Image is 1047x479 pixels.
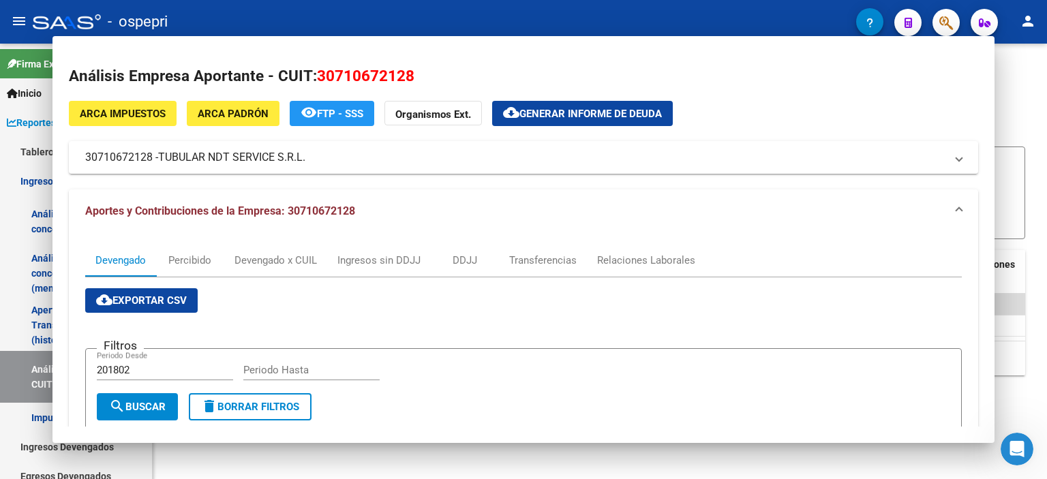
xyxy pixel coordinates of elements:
[96,294,187,307] span: Exportar CSV
[201,401,299,413] span: Borrar Filtros
[11,13,27,29] mat-icon: menu
[69,141,978,174] mat-expansion-panel-header: 30710672128 -TUBULAR NDT SERVICE S.R.L.
[158,149,305,166] span: TUBULAR NDT SERVICE S.R.L.
[1020,13,1036,29] mat-icon: person
[597,253,695,268] div: Relaciones Laborales
[384,101,482,126] button: Organismos Ext.
[7,86,42,101] span: Inicio
[96,292,112,308] mat-icon: cloud_download
[317,67,414,84] span: 30710672128
[301,104,317,121] mat-icon: remove_red_eye
[503,104,519,121] mat-icon: cloud_download
[7,57,78,72] span: Firma Express
[69,189,978,233] mat-expansion-panel-header: Aportes y Contribuciones de la Empresa: 30710672128
[7,115,56,130] span: Reportes
[69,101,177,126] button: ARCA Impuestos
[85,204,355,217] span: Aportes y Contribuciones de la Empresa: 30710672128
[85,149,945,166] mat-panel-title: 30710672128 -
[168,253,211,268] div: Percibido
[492,101,673,126] button: Generar informe de deuda
[453,253,477,268] div: DDJJ
[395,108,471,121] strong: Organismos Ext.
[519,108,662,120] span: Generar informe de deuda
[108,7,168,37] span: - ospepri
[317,108,363,120] span: FTP - SSS
[201,398,217,414] mat-icon: delete
[109,401,166,413] span: Buscar
[337,253,421,268] div: Ingresos sin DDJJ
[189,393,312,420] button: Borrar Filtros
[97,338,144,353] h3: Filtros
[234,253,317,268] div: Devengado x CUIL
[95,253,146,268] div: Devengado
[80,108,166,120] span: ARCA Impuestos
[109,398,125,414] mat-icon: search
[290,101,374,126] button: FTP - SSS
[187,101,279,126] button: ARCA Padrón
[85,288,198,313] button: Exportar CSV
[69,65,978,88] h2: Análisis Empresa Aportante - CUIT:
[509,253,577,268] div: Transferencias
[198,108,269,120] span: ARCA Padrón
[97,393,178,420] button: Buscar
[1001,433,1033,465] iframe: Intercom live chat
